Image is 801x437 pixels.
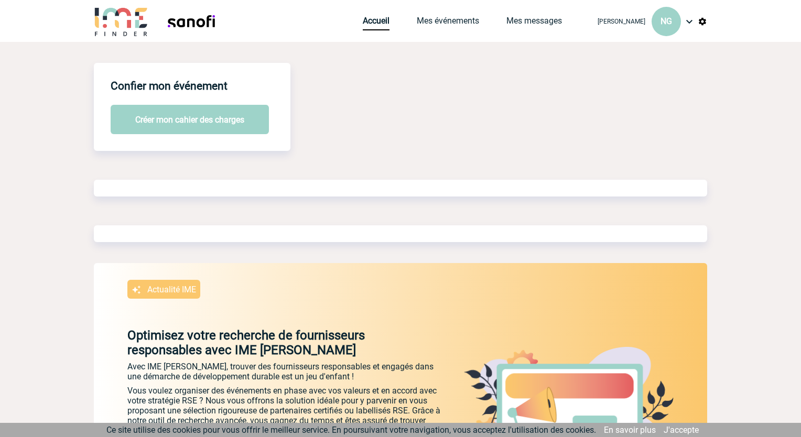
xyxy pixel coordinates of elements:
[106,425,596,435] span: Ce site utilise des cookies pour vous offrir le meilleur service. En poursuivant votre navigation...
[598,18,645,25] span: [PERSON_NAME]
[111,105,269,134] button: Créer mon cahier des charges
[661,16,672,26] span: NG
[94,328,442,357] p: Optimisez votre recherche de fournisseurs responsables avec IME [PERSON_NAME]
[506,16,562,30] a: Mes messages
[127,362,442,381] p: Avec IME [PERSON_NAME], trouver des fournisseurs responsables et engagés dans une démarche de dév...
[111,80,228,92] h4: Confier mon événement
[664,425,699,435] a: J'accepte
[363,16,389,30] a: Accueil
[94,6,148,36] img: IME-Finder
[604,425,656,435] a: En savoir plus
[417,16,479,30] a: Mes événements
[147,285,196,294] p: Actualité IME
